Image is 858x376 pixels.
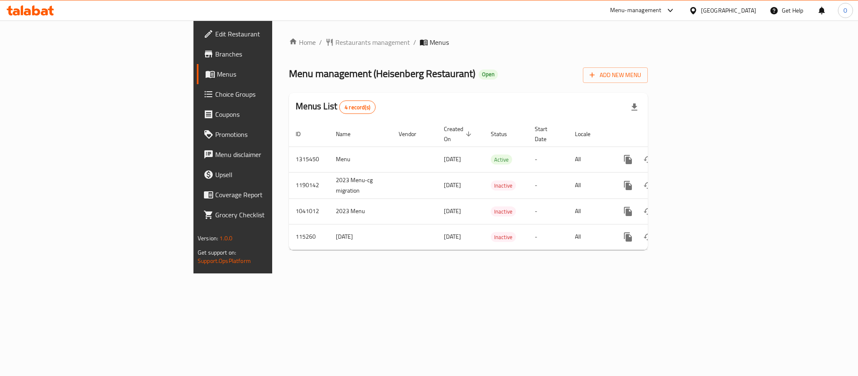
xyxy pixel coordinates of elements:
[590,70,641,80] span: Add New Menu
[198,247,236,258] span: Get support on:
[335,37,410,47] span: Restaurants management
[568,147,611,172] td: All
[336,129,361,139] span: Name
[325,37,410,47] a: Restaurants management
[638,175,658,196] button: Change Status
[479,71,498,78] span: Open
[618,175,638,196] button: more
[491,232,516,242] span: Inactive
[491,206,516,216] div: Inactive
[638,201,658,221] button: Change Status
[528,224,568,250] td: -
[198,255,251,266] a: Support.OpsPlatform
[528,147,568,172] td: -
[197,124,337,144] a: Promotions
[289,37,648,47] nav: breadcrumb
[491,181,516,191] span: Inactive
[491,155,512,165] div: Active
[329,172,392,198] td: 2023 Menu-cg migration
[444,180,461,191] span: [DATE]
[610,5,662,15] div: Menu-management
[528,172,568,198] td: -
[215,49,330,59] span: Branches
[198,233,218,244] span: Version:
[583,67,648,83] button: Add New Menu
[444,231,461,242] span: [DATE]
[329,198,392,224] td: 2023 Menu
[197,205,337,225] a: Grocery Checklist
[215,89,330,99] span: Choice Groups
[296,100,376,114] h2: Menus List
[215,149,330,160] span: Menu disclaimer
[215,210,330,220] span: Grocery Checklist
[340,103,375,111] span: 4 record(s)
[568,198,611,224] td: All
[219,233,232,244] span: 1.0.0
[528,198,568,224] td: -
[329,224,392,250] td: [DATE]
[329,147,392,172] td: Menu
[399,129,427,139] span: Vendor
[624,97,644,117] div: Export file
[479,70,498,80] div: Open
[843,6,847,15] span: O
[197,185,337,205] a: Coverage Report
[618,149,638,170] button: more
[413,37,416,47] li: /
[215,109,330,119] span: Coupons
[215,170,330,180] span: Upsell
[197,104,337,124] a: Coupons
[339,100,376,114] div: Total records count
[197,165,337,185] a: Upsell
[430,37,449,47] span: Menus
[197,64,337,84] a: Menus
[197,24,337,44] a: Edit Restaurant
[197,44,337,64] a: Branches
[296,129,312,139] span: ID
[197,144,337,165] a: Menu disclaimer
[215,190,330,200] span: Coverage Report
[701,6,756,15] div: [GEOGRAPHIC_DATA]
[611,121,705,147] th: Actions
[215,129,330,139] span: Promotions
[215,29,330,39] span: Edit Restaurant
[491,129,518,139] span: Status
[575,129,601,139] span: Locale
[638,227,658,247] button: Change Status
[491,207,516,216] span: Inactive
[618,201,638,221] button: more
[568,172,611,198] td: All
[217,69,330,79] span: Menus
[568,224,611,250] td: All
[197,84,337,104] a: Choice Groups
[491,155,512,165] span: Active
[444,154,461,165] span: [DATE]
[444,206,461,216] span: [DATE]
[535,124,558,144] span: Start Date
[444,124,474,144] span: Created On
[491,180,516,191] div: Inactive
[289,64,475,83] span: Menu management ( Heisenberg Restaurant )
[638,149,658,170] button: Change Status
[618,227,638,247] button: more
[289,121,705,250] table: enhanced table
